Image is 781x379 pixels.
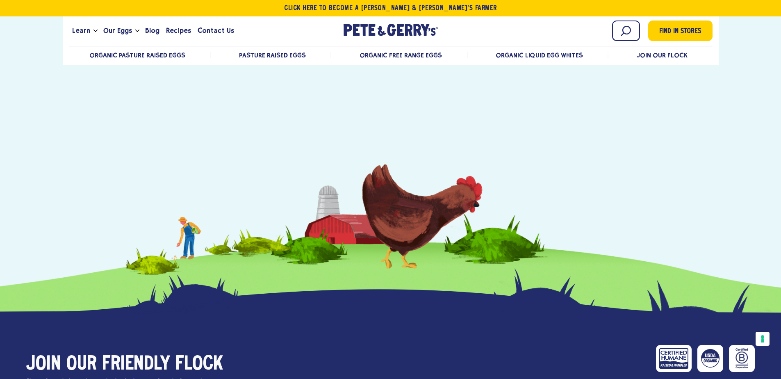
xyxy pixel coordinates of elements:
a: Join Our Flock [637,51,688,59]
a: Pasture Raised Eggs [239,51,305,59]
h3: Join our friendly flock [26,353,264,376]
a: Contact Us [194,20,237,42]
a: Recipes [163,20,194,42]
nav: desktop product menu [69,46,713,64]
button: Your consent preferences for tracking technologies [756,332,770,346]
span: Recipes [166,25,191,36]
a: Find in Stores [648,21,713,41]
a: Organic Pasture Raised Eggs [89,51,186,59]
input: Search [612,21,640,41]
span: Our Eggs [103,25,132,36]
span: Learn [72,25,90,36]
span: Find in Stores [659,26,701,37]
span: Blog [145,25,159,36]
button: Open the dropdown menu for Our Eggs [135,30,139,32]
a: Organic Free Range Eggs [360,51,442,59]
a: Organic Liquid Egg Whites [496,51,583,59]
a: Our Eggs [100,20,135,42]
button: Open the dropdown menu for Learn [93,30,98,32]
a: Blog [142,20,163,42]
a: Learn [69,20,93,42]
span: Contact Us [198,25,234,36]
